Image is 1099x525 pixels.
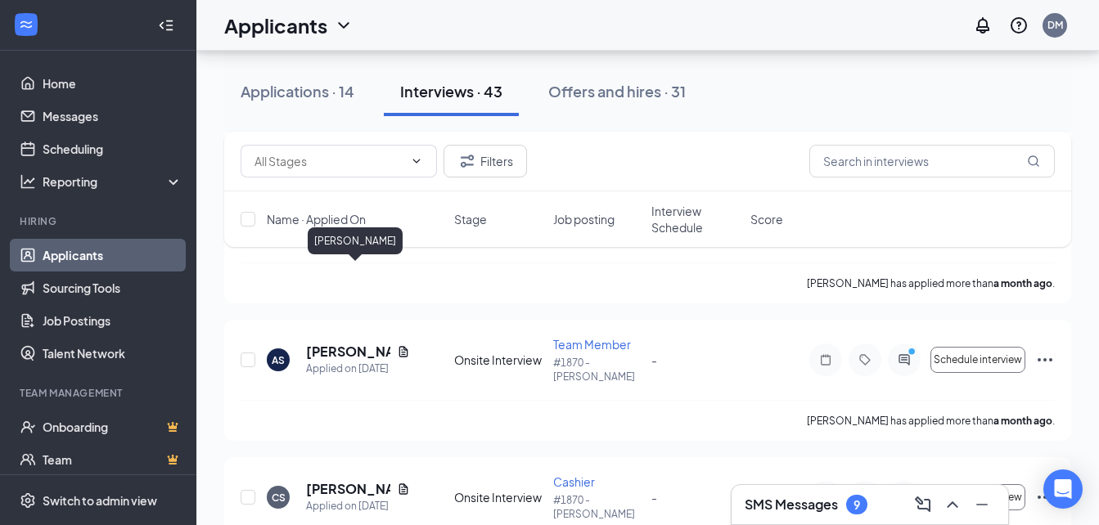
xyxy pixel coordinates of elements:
div: Onsite Interview [454,489,543,505]
svg: WorkstreamLogo [18,16,34,33]
svg: ChevronDown [410,155,423,168]
div: Switch to admin view [43,492,157,509]
h5: [PERSON_NAME] [306,480,390,498]
div: DM [1047,18,1063,32]
span: Score [750,211,783,227]
a: Home [43,67,182,100]
svg: MagnifyingGlass [1027,155,1040,168]
svg: Filter [457,151,477,171]
div: Applied on [DATE] [306,361,410,377]
a: Scheduling [43,132,182,165]
button: Schedule interview [930,347,1025,373]
svg: Notifications [973,16,993,35]
p: [PERSON_NAME] has applied more than . [807,276,1055,290]
span: Name · Applied On [267,211,366,227]
b: a month ago [993,277,1052,289]
div: AS [272,353,285,367]
div: Hiring [20,214,179,228]
span: Team Member [553,337,631,352]
span: Interview Schedule [651,203,741,236]
svg: Ellipses [1035,487,1055,507]
div: [PERSON_NAME] [308,227,403,254]
svg: Minimize [972,495,992,514]
div: Team Management [20,386,179,400]
button: ChevronUp [939,491,966,518]
div: Onsite Interview [454,352,543,368]
svg: QuestionInfo [1009,16,1029,35]
a: Applicants [43,239,182,271]
a: Sourcing Tools [43,271,182,304]
span: Cashier [553,474,595,489]
svg: Collapse [158,17,174,34]
a: Job Postings [43,304,182,337]
div: Open Intercom Messenger [1043,469,1083,509]
div: Applications · 14 [241,81,354,101]
a: OnboardingCrown [43,411,182,443]
p: #1870 - [PERSON_NAME] [553,356,642,384]
svg: Tag [855,353,875,366]
svg: ChevronUp [943,495,962,514]
p: [PERSON_NAME] has applied more than . [807,414,1055,428]
svg: Document [397,345,410,358]
h3: SMS Messages [745,496,838,514]
input: Search in interviews [809,145,1055,177]
span: Job posting [553,211,615,227]
button: ComposeMessage [910,491,936,518]
span: Stage [454,211,487,227]
svg: Document [397,482,410,496]
p: #1870 - [PERSON_NAME] [553,493,642,521]
h1: Applicants [224,11,327,39]
div: Reporting [43,173,183,190]
svg: Ellipses [1035,350,1055,370]
div: Offers and hires · 31 [548,81,686,101]
svg: ComposeMessage [913,495,933,514]
div: Interviews · 43 [400,81,502,101]
svg: Note [816,353,836,366]
button: Filter Filters [444,145,527,177]
svg: Analysis [20,173,36,190]
span: - [651,352,657,367]
h5: [PERSON_NAME] [306,343,390,361]
a: Messages [43,100,182,132]
span: Schedule interview [934,354,1022,366]
a: TeamCrown [43,443,182,476]
span: - [651,490,657,505]
svg: Settings [20,492,36,509]
button: Minimize [969,491,995,518]
div: CS [272,491,286,505]
svg: ActiveChat [894,353,914,366]
div: 9 [854,498,860,512]
input: All Stages [254,152,403,170]
div: Applied on [DATE] [306,498,410,514]
b: a month ago [993,415,1052,427]
svg: PrimaryDot [904,347,924,360]
a: Talent Network [43,337,182,370]
svg: ChevronDown [334,16,354,35]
